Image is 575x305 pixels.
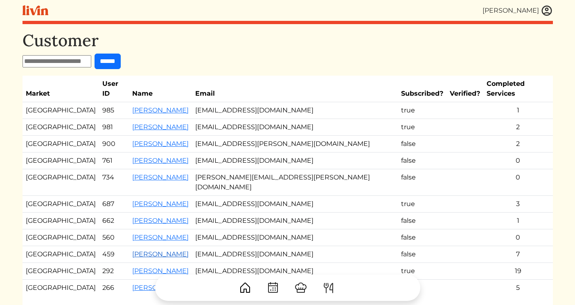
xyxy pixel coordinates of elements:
[239,281,252,294] img: House-9bf13187bcbb5817f509fe5e7408150f90897510c4275e13d0d5fca38e0b5951.svg
[23,246,99,263] td: [GEOGRAPHIC_DATA]
[192,246,398,263] td: [EMAIL_ADDRESS][DOMAIN_NAME]
[132,250,189,258] a: [PERSON_NAME]
[23,76,99,102] th: Market
[99,76,129,102] th: User ID
[132,106,189,114] a: [PERSON_NAME]
[398,229,446,246] td: false
[132,140,189,148] a: [PERSON_NAME]
[192,119,398,136] td: [EMAIL_ADDRESS][DOMAIN_NAME]
[192,136,398,152] td: [EMAIL_ADDRESS][PERSON_NAME][DOMAIN_NAME]
[132,200,189,208] a: [PERSON_NAME]
[294,281,307,294] img: ChefHat-a374fb509e4f37eb0702ca99f5f64f3b6956810f32a249b33092029f8484b388.svg
[398,213,446,229] td: false
[483,136,553,152] td: 2
[192,169,398,196] td: [PERSON_NAME][EMAIL_ADDRESS][PERSON_NAME][DOMAIN_NAME]
[483,263,553,280] td: 19
[483,119,553,136] td: 2
[129,76,192,102] th: Name
[398,76,446,102] th: Subscribed?
[132,217,189,224] a: [PERSON_NAME]
[541,4,553,17] img: user_account-e6e16d2ec92f44fc35f99ef0dc9cddf60790bfa021a6ecb1c896eb5d2907b31c.svg
[23,229,99,246] td: [GEOGRAPHIC_DATA]
[23,136,99,152] td: [GEOGRAPHIC_DATA]
[483,229,553,246] td: 0
[398,102,446,119] td: true
[132,173,189,181] a: [PERSON_NAME]
[99,102,129,119] td: 985
[192,76,398,102] th: Email
[23,5,48,16] img: livin-logo-a0d97d1a881af30f6274990eb6222085a2533c92bbd1e4f22c21b4f0d0e3210c.svg
[99,136,129,152] td: 900
[132,123,189,131] a: [PERSON_NAME]
[398,152,446,169] td: false
[483,102,553,119] td: 1
[483,6,539,16] div: [PERSON_NAME]
[398,169,446,196] td: false
[132,157,189,164] a: [PERSON_NAME]
[398,136,446,152] td: false
[398,246,446,263] td: false
[192,152,398,169] td: [EMAIL_ADDRESS][DOMAIN_NAME]
[99,196,129,213] td: 687
[99,119,129,136] td: 981
[192,263,398,280] td: [EMAIL_ADDRESS][DOMAIN_NAME]
[23,31,553,50] h1: Customer
[483,169,553,196] td: 0
[99,246,129,263] td: 459
[99,213,129,229] td: 662
[322,281,335,294] img: ForkKnife-55491504ffdb50bab0c1e09e7649658475375261d09fd45db06cec23bce548bf.svg
[23,102,99,119] td: [GEOGRAPHIC_DATA]
[398,119,446,136] td: true
[446,76,483,102] th: Verified?
[192,102,398,119] td: [EMAIL_ADDRESS][DOMAIN_NAME]
[483,213,553,229] td: 1
[23,169,99,196] td: [GEOGRAPHIC_DATA]
[398,196,446,213] td: true
[192,196,398,213] td: [EMAIL_ADDRESS][DOMAIN_NAME]
[99,263,129,280] td: 292
[99,152,129,169] td: 761
[23,213,99,229] td: [GEOGRAPHIC_DATA]
[483,196,553,213] td: 3
[99,169,129,196] td: 734
[23,196,99,213] td: [GEOGRAPHIC_DATA]
[132,267,189,275] a: [PERSON_NAME]
[99,229,129,246] td: 560
[266,281,280,294] img: CalendarDots-5bcf9d9080389f2a281d69619e1c85352834be518fbc73d9501aef674afc0d57.svg
[192,229,398,246] td: [EMAIL_ADDRESS][DOMAIN_NAME]
[23,152,99,169] td: [GEOGRAPHIC_DATA]
[132,233,189,241] a: [PERSON_NAME]
[483,246,553,263] td: 7
[398,263,446,280] td: true
[192,213,398,229] td: [EMAIL_ADDRESS][DOMAIN_NAME]
[23,119,99,136] td: [GEOGRAPHIC_DATA]
[483,152,553,169] td: 0
[483,76,553,102] th: Completed Services
[23,263,99,280] td: [GEOGRAPHIC_DATA]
